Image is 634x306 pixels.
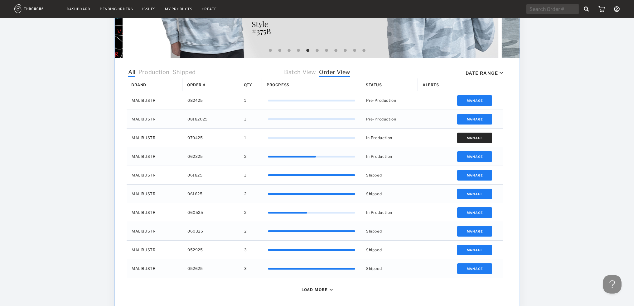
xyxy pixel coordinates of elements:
span: 1 [244,134,246,142]
span: 2 [244,153,247,161]
span: Production [138,69,169,77]
div: Press SPACE to select this row. [127,241,503,259]
span: Shipped [172,69,196,77]
div: MALIBUSTR [127,203,182,222]
span: Qty [244,82,252,87]
div: 082425 [182,91,239,110]
button: Manage [457,189,492,199]
div: 061625 [182,185,239,203]
span: 1 [244,97,246,105]
div: Press SPACE to select this row. [127,91,503,110]
div: Shipped [361,222,418,240]
div: Press SPACE to select this row. [127,110,503,129]
img: icon_caret_down_black.69fb8af9.svg [329,289,332,291]
span: 3 [244,265,247,273]
iframe: Toggle Customer Support [603,275,622,294]
div: MALIBUSTR [127,129,182,147]
div: Press SPACE to select this row. [127,129,503,147]
div: Pre-Production [361,91,418,110]
div: 062325 [182,147,239,166]
button: Manage [457,263,492,274]
div: In Production [361,147,418,166]
div: MALIBUSTR [127,110,182,128]
div: In Production [361,203,418,222]
div: Press SPACE to select this row. [127,222,503,241]
button: 8 [333,48,339,54]
div: Date Range [466,70,498,76]
a: Create [202,7,217,11]
span: Order View [319,69,350,77]
button: Manage [457,170,492,181]
div: Shipped [361,241,418,259]
button: 10 [351,48,358,54]
span: 1 [244,115,246,123]
span: All [128,69,135,77]
button: Manage [457,245,492,255]
div: 052925 [182,241,239,259]
span: Brand [131,82,146,87]
button: 3 [286,48,292,54]
div: Pre-Production [361,110,418,128]
div: MALIBUSTR [127,222,182,240]
span: Order # [187,82,205,87]
div: Press SPACE to select this row. [127,259,503,278]
span: 2 [244,209,247,217]
div: Shipped [361,259,418,278]
a: Issues [142,7,156,11]
button: Manage [457,114,492,125]
div: Press SPACE to select this row. [127,166,503,185]
button: Manage [457,207,492,218]
img: icon_cart.dab5cea1.svg [598,6,605,12]
a: Pending Orders [100,7,133,11]
a: Dashboard [67,7,90,11]
button: 4 [295,48,302,54]
span: Alerts [423,82,439,87]
span: 3 [244,246,247,254]
div: Shipped [361,166,418,184]
input: Search Order # [526,4,579,14]
div: Press SPACE to select this row. [127,147,503,166]
div: Press SPACE to select this row. [127,185,503,203]
div: 070425 [182,129,239,147]
span: Status [366,82,382,87]
span: 2 [244,190,247,198]
span: 1 [244,171,246,179]
img: logo.1c10ca64.svg [14,4,57,13]
span: Progress [267,82,289,87]
button: 9 [342,48,348,54]
div: MALIBUSTR [127,241,182,259]
button: Manage [457,95,492,106]
div: Load More [302,287,328,292]
div: 061825 [182,166,239,184]
div: MALIBUSTR [127,91,182,110]
button: 11 [361,48,367,54]
div: In Production [361,129,418,147]
button: Manage [457,226,492,237]
button: 7 [323,48,330,54]
div: Shipped [361,185,418,203]
span: Batch View [284,69,316,77]
div: MALIBUSTR [127,259,182,278]
div: 060325 [182,222,239,240]
button: 2 [277,48,283,54]
button: Manage [457,151,492,162]
div: 060525 [182,203,239,222]
button: 1 [267,48,273,54]
span: 2 [244,227,247,235]
div: 08182025 [182,110,239,128]
div: MALIBUSTR [127,166,182,184]
div: 052625 [182,259,239,278]
a: My Products [165,7,192,11]
img: icon_caret_down_black.69fb8af9.svg [500,72,503,74]
div: MALIBUSTR [127,147,182,166]
button: 5 [305,48,311,54]
div: Press SPACE to select this row. [127,203,503,222]
div: MALIBUSTR [127,185,182,203]
button: Manage [457,133,492,143]
button: 6 [314,48,320,54]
